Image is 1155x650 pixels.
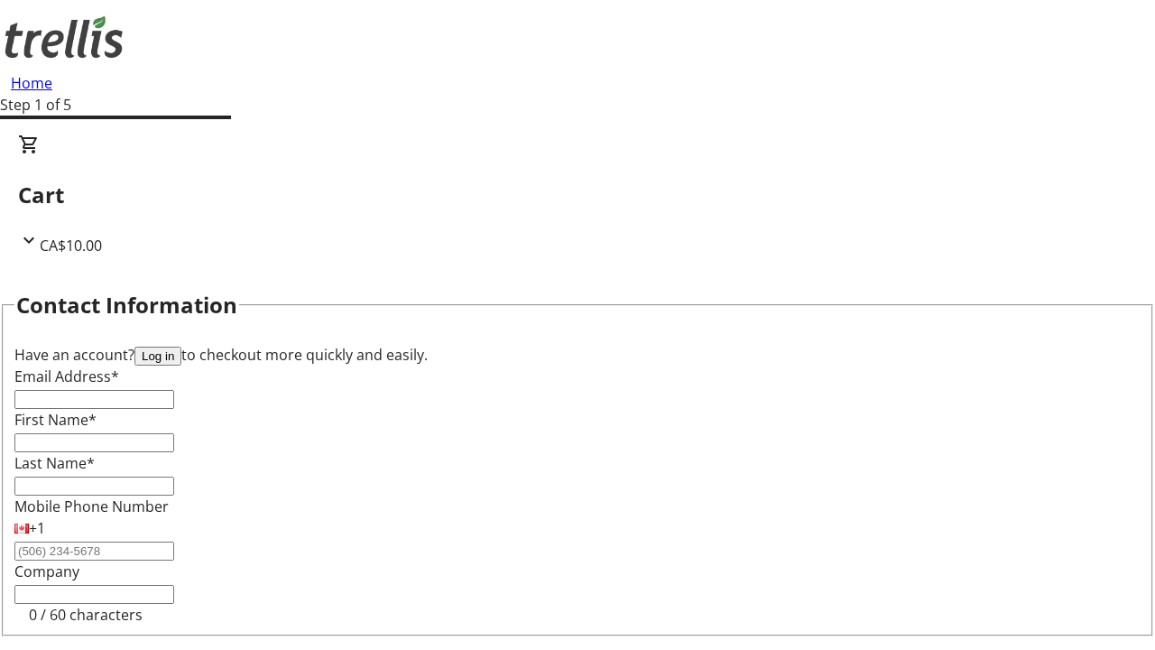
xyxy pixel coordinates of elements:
div: CartCA$10.00 [18,134,1137,256]
tr-character-limit: 0 / 60 characters [29,605,143,625]
h2: Contact Information [16,289,237,321]
h2: Cart [18,179,1137,211]
label: Last Name* [14,453,95,473]
button: Log in [134,347,181,366]
label: Company [14,562,79,581]
div: Have an account? to checkout more quickly and easily. [14,344,1141,366]
label: Mobile Phone Number [14,497,169,516]
span: CA$10.00 [40,236,102,255]
input: (506) 234-5678 [14,542,174,561]
label: First Name* [14,410,97,430]
label: Email Address* [14,367,119,386]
